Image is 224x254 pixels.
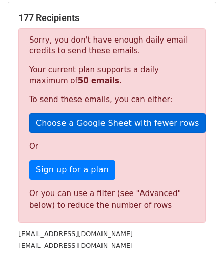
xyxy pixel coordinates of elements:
a: Choose a Google Sheet with fewer rows [29,113,206,133]
iframe: Chat Widget [173,205,224,254]
small: [EMAIL_ADDRESS][DOMAIN_NAME] [18,230,133,238]
p: Sorry, you don't have enough daily email credits to send these emails. [29,35,195,56]
a: Sign up for a plan [29,160,115,180]
strong: 50 emails [78,76,119,85]
div: Or you can use a filter (see "Advanced" below) to reduce the number of rows [29,188,195,211]
p: Your current plan supports a daily maximum of . [29,65,195,86]
small: [EMAIL_ADDRESS][DOMAIN_NAME] [18,242,133,249]
p: Or [29,141,195,152]
h5: 177 Recipients [18,12,206,24]
p: To send these emails, you can either: [29,94,195,105]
